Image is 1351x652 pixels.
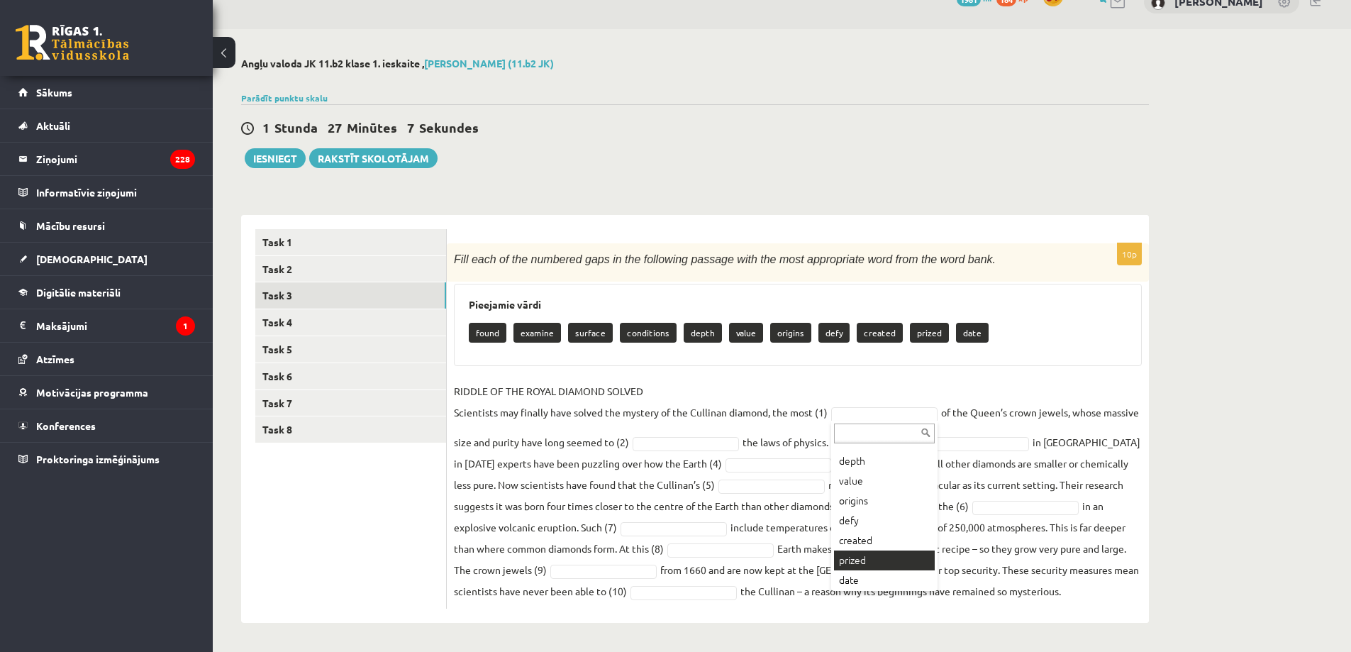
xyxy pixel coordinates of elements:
div: created [834,531,935,551]
div: defy [834,511,935,531]
div: date [834,570,935,590]
div: prized [834,551,935,570]
div: origins [834,491,935,511]
div: depth [834,451,935,471]
div: value [834,471,935,491]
